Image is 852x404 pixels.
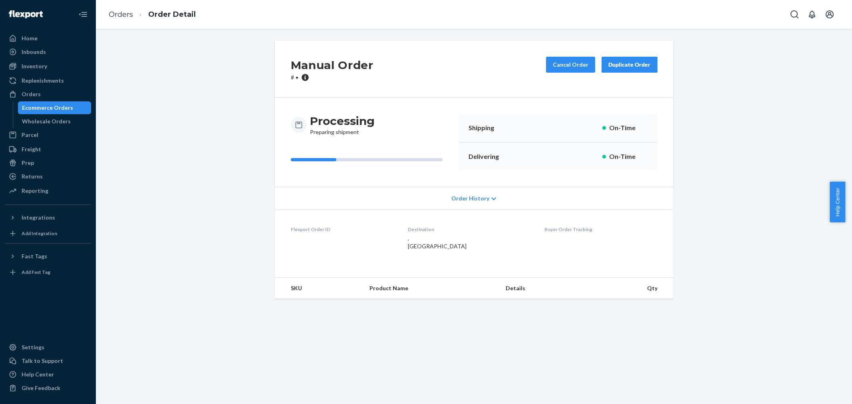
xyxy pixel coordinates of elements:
div: Fast Tags [22,252,47,260]
p: Delivering [469,152,514,161]
div: Home [22,34,38,42]
dt: Destination [408,226,532,233]
a: Prep [5,156,91,169]
a: Parcel [5,129,91,141]
span: • [296,74,298,81]
button: Duplicate Order [602,57,657,73]
div: Inbounds [22,48,46,56]
p: Shipping [469,123,514,133]
div: Returns [22,172,43,180]
p: On-Time [609,152,648,161]
th: SKU [275,278,363,299]
span: , [GEOGRAPHIC_DATA] [408,235,467,250]
div: Ecommerce Orders [22,104,73,112]
div: Settings [22,343,44,351]
span: Order History [451,194,489,202]
button: Cancel Order [546,57,595,73]
div: Add Integration [22,230,57,237]
th: Details [499,278,587,299]
dt: Buyer Order Tracking [544,226,657,233]
ol: breadcrumbs [102,3,202,26]
div: Prep [22,159,34,167]
dt: Flexport Order ID [291,226,395,233]
h3: Processing [310,114,375,128]
p: # [291,73,373,81]
div: Talk to Support [22,357,63,365]
div: Inventory [22,62,47,70]
div: Add Fast Tag [22,269,50,275]
th: Product Name [363,278,499,299]
a: Home [5,32,91,45]
div: Help Center [22,370,54,378]
button: Open notifications [804,6,820,22]
button: Open account menu [822,6,838,22]
button: Fast Tags [5,250,91,263]
a: Orders [109,10,133,19]
div: Orders [22,90,41,98]
a: Wholesale Orders [18,115,91,128]
a: Freight [5,143,91,156]
a: Reporting [5,184,91,197]
a: Ecommerce Orders [18,101,91,114]
th: Qty [587,278,673,299]
a: Returns [5,170,91,183]
div: Reporting [22,187,48,195]
h2: Manual Order [291,57,373,73]
div: Replenishments [22,77,64,85]
a: Add Integration [5,227,91,240]
a: Inventory [5,60,91,73]
a: Replenishments [5,74,91,87]
div: Parcel [22,131,38,139]
a: Settings [5,341,91,354]
a: Add Fast Tag [5,266,91,279]
div: Wholesale Orders [22,117,71,125]
div: Duplicate Order [608,61,651,69]
button: Give Feedback [5,382,91,394]
a: Talk to Support [5,354,91,367]
div: Integrations [22,214,55,222]
a: Inbounds [5,46,91,58]
button: Integrations [5,211,91,224]
img: Flexport logo [9,10,43,18]
button: Close Navigation [75,6,91,22]
a: Help Center [5,368,91,381]
div: Preparing shipment [310,114,375,136]
a: Order Detail [148,10,196,19]
button: Open Search Box [786,6,802,22]
div: Freight [22,145,41,153]
div: Give Feedback [22,384,60,392]
a: Orders [5,88,91,101]
p: On-Time [609,123,648,133]
button: Help Center [830,182,845,222]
